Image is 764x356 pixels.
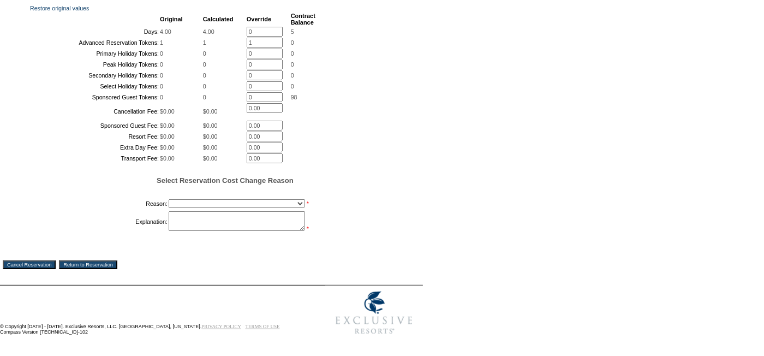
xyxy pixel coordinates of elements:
b: Calculated [203,16,234,22]
span: 0 [291,72,294,79]
td: Secondary Holiday Tokens: [31,70,159,80]
b: Contract Balance [291,13,315,26]
span: 0 [291,50,294,57]
span: 0 [291,39,294,46]
span: $0.00 [203,108,218,115]
span: 1 [160,39,163,46]
b: Original [160,16,183,22]
span: 1 [203,39,206,46]
span: $0.00 [160,108,175,115]
span: $0.00 [160,155,175,162]
img: Exclusive Resorts [325,286,423,340]
span: 0 [203,72,206,79]
span: 4.00 [160,28,171,35]
td: Resort Fee: [31,132,159,141]
span: 0 [203,94,206,100]
span: 4.00 [203,28,214,35]
td: Sponsored Guest Tokens: [31,92,159,102]
a: TERMS OF USE [246,324,280,329]
span: $0.00 [160,122,175,129]
td: Explanation: [31,211,168,232]
td: Reason: [31,197,168,210]
span: $0.00 [203,133,218,140]
td: Primary Holiday Tokens: [31,49,159,58]
td: Sponsored Guest Fee: [31,121,159,130]
span: $0.00 [203,122,218,129]
td: Cancellation Fee: [31,103,159,120]
span: 0 [160,72,163,79]
td: Transport Fee: [31,153,159,163]
span: 0 [203,61,206,68]
span: 0 [160,83,163,90]
input: Return to Reservation [59,260,117,269]
span: 5 [291,28,294,35]
td: Peak Holiday Tokens: [31,60,159,69]
td: Extra Day Fee: [31,143,159,152]
span: 0 [160,50,163,57]
span: 0 [160,61,163,68]
td: Days: [31,27,159,37]
span: 98 [291,94,297,100]
b: Override [247,16,271,22]
input: Cancel Reservation [3,260,56,269]
span: $0.00 [160,144,175,151]
td: Advanced Reservation Tokens: [31,38,159,48]
span: $0.00 [203,144,218,151]
span: $0.00 [160,133,175,140]
a: Restore original values [30,5,89,11]
span: 0 [203,83,206,90]
h5: Select Reservation Cost Change Reason [30,176,420,185]
span: 0 [160,94,163,100]
span: 0 [203,50,206,57]
a: PRIVACY POLICY [201,324,241,329]
span: 0 [291,83,294,90]
span: $0.00 [203,155,218,162]
span: 0 [291,61,294,68]
td: Select Holiday Tokens: [31,81,159,91]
